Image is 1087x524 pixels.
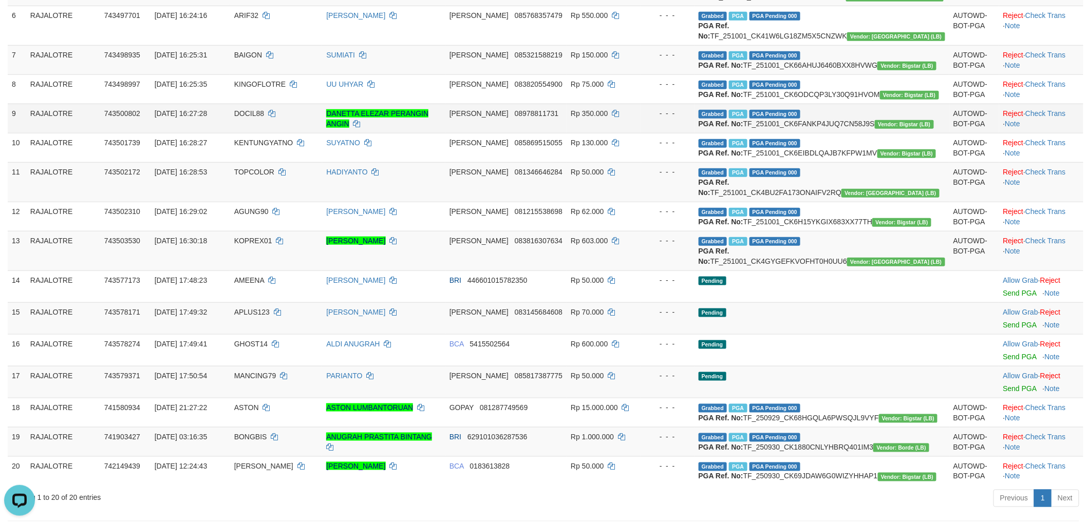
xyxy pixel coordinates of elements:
[571,139,608,147] span: Rp 130.000
[571,462,604,470] span: Rp 50.000
[104,80,140,88] span: 743498997
[234,80,286,88] span: KINGOFLOTRE
[26,302,100,334] td: RAJALOTRE
[1003,51,1024,59] a: Reject
[699,277,726,285] span: Pending
[699,208,727,217] span: Grabbed
[234,433,267,441] span: BONGBIS
[699,218,743,226] b: PGA Ref. No:
[104,109,140,118] span: 743500802
[155,276,207,284] span: [DATE] 17:48:23
[326,109,428,128] a: DANETTA ELEZAR PERANGIN ANGIN
[326,340,380,348] a: ALDI ANUGRAH
[26,45,100,74] td: RAJALOTRE
[8,74,26,104] td: 8
[26,270,100,302] td: RAJALOTRE
[1003,433,1024,441] a: Reject
[695,231,949,270] td: TF_251001_CK4GYGEFKVOFHT0H0UU6
[949,104,999,133] td: AUTOWD-BOT-PGA
[699,110,727,119] span: Grabbed
[699,462,727,471] span: Grabbed
[515,168,563,176] span: Copy 081346646284 to clipboard
[515,207,563,216] span: Copy 081215538698 to clipboard
[949,398,999,427] td: AUTOWD-BOT-PGA
[999,334,1083,366] td: ·
[645,79,690,89] div: - - -
[949,74,999,104] td: AUTOWD-BOT-PGA
[155,168,207,176] span: [DATE] 16:28:53
[699,90,743,99] b: PGA Ref. No:
[645,432,690,442] div: - - -
[1025,80,1066,88] a: Check Trans
[999,162,1083,202] td: · ·
[326,80,363,88] a: UU UHYAR
[1003,80,1024,88] a: Reject
[449,168,509,176] span: [PERSON_NAME]
[234,462,293,470] span: [PERSON_NAME]
[999,133,1083,162] td: · ·
[841,189,940,198] span: Vendor URL: https://dashboard.q2checkout.com/secure
[873,443,929,452] span: Vendor URL: https://dashboard.q2checkout.com/secure
[729,12,747,21] span: Marked by bbusavira
[949,202,999,231] td: AUTOWD-BOT-PGA
[1005,218,1020,226] a: Note
[645,307,690,317] div: - - -
[234,11,258,20] span: ARIF32
[999,74,1083,104] td: · ·
[326,308,385,316] a: [PERSON_NAME]
[695,202,949,231] td: TF_251001_CK6H15YKGIX683XX77TH
[699,443,743,451] b: PGA Ref. No:
[571,237,608,245] span: Rp 603.000
[695,104,949,133] td: TF_251001_CK6FANKP4JUQ7CN58J9S
[729,81,747,89] span: Marked by bbusavira
[104,168,140,176] span: 743502172
[1005,90,1020,99] a: Note
[26,366,100,398] td: RAJALOTRE
[729,462,747,471] span: Marked by bbusavira
[155,433,207,441] span: [DATE] 03:16:35
[449,276,461,284] span: BRI
[1045,353,1060,361] a: Note
[1003,372,1038,380] a: Allow Grab
[326,11,385,20] a: [PERSON_NAME]
[699,61,743,69] b: PGA Ref. No:
[155,340,207,348] span: [DATE] 17:49:41
[729,51,747,60] span: Marked by bbusavira
[467,276,528,284] span: Copy 446601015782350 to clipboard
[749,51,801,60] span: PGA Pending
[645,339,690,349] div: - - -
[326,168,367,176] a: HADIYANTO
[26,104,100,133] td: RAJALOTRE
[880,91,939,100] span: Vendor URL: https://dashboard.q2checkout.com/secure
[949,162,999,202] td: AUTOWD-BOT-PGA
[1025,168,1066,176] a: Check Trans
[1005,414,1020,422] a: Note
[326,207,385,216] a: [PERSON_NAME]
[699,12,727,21] span: Grabbed
[571,207,604,216] span: Rp 62.000
[8,366,26,398] td: 17
[949,6,999,45] td: AUTOWD-BOT-PGA
[695,398,949,427] td: TF_250929_CK68HGQLA6PWSQJL9VYF
[449,237,509,245] span: [PERSON_NAME]
[104,372,140,380] span: 743579371
[8,133,26,162] td: 10
[1005,61,1020,69] a: Note
[949,231,999,270] td: AUTOWD-BOT-PGA
[571,109,608,118] span: Rp 350.000
[1005,472,1020,480] a: Note
[26,398,100,427] td: RAJALOTRE
[645,50,690,60] div: - - -
[515,372,563,380] span: Copy 085817387775 to clipboard
[695,427,949,456] td: TF_250930_CK1880CNLYHBRQ401IM3
[104,462,140,470] span: 742149439
[515,109,559,118] span: Copy 08978811731 to clipboard
[234,372,276,380] span: MANCING79
[1003,237,1024,245] a: Reject
[234,207,269,216] span: AGUNG90
[1003,340,1038,348] a: Allow Grab
[8,202,26,231] td: 12
[1005,149,1020,157] a: Note
[1045,289,1060,297] a: Note
[749,404,801,413] span: PGA Pending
